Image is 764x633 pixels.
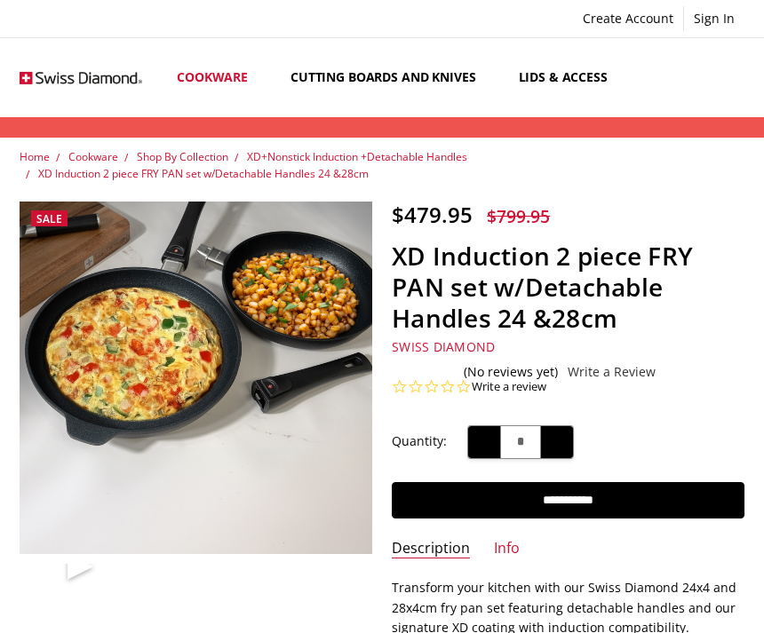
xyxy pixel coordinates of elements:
a: Lids & Accessories [504,38,671,117]
span: $799.95 [487,204,550,228]
a: Write a review [472,379,546,395]
a: XD+Nonstick Induction +Detachable Handles [247,149,467,164]
img: XD Induction 2 piece FRY PAN set w/Detachable Handles 24 &28cm [58,563,60,565]
span: (No reviews yet) [464,365,558,379]
a: Sign In [684,6,744,31]
a: Info [494,539,520,559]
a: Cookware [68,149,118,164]
a: Write a Review [568,365,656,379]
a: Swiss Diamond [392,338,495,355]
a: XD Induction 2 piece FRY PAN set w/Detachable Handles 24 &28cm [38,166,369,181]
a: Home [20,149,50,164]
span: $479.95 [392,200,473,229]
a: Description [392,539,470,559]
img: XD Induction 2 piece FRY PAN set w/Detachable Handles 24 &28cm [20,202,371,553]
span: Sale [36,211,62,226]
img: XD Induction 2 piece FRY PAN set w/Detachable Handles 24 &28cm [63,563,65,565]
h1: XD Induction 2 piece FRY PAN set w/Detachable Handles 24 &28cm [392,241,744,334]
a: Cookware [162,38,275,117]
a: Shop By Collection [137,149,228,164]
a: Cutting boards and knives [275,38,504,117]
img: Free Shipping On Every Order [20,53,141,102]
label: Quantity: [392,431,447,451]
a: Create Account [573,6,683,31]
